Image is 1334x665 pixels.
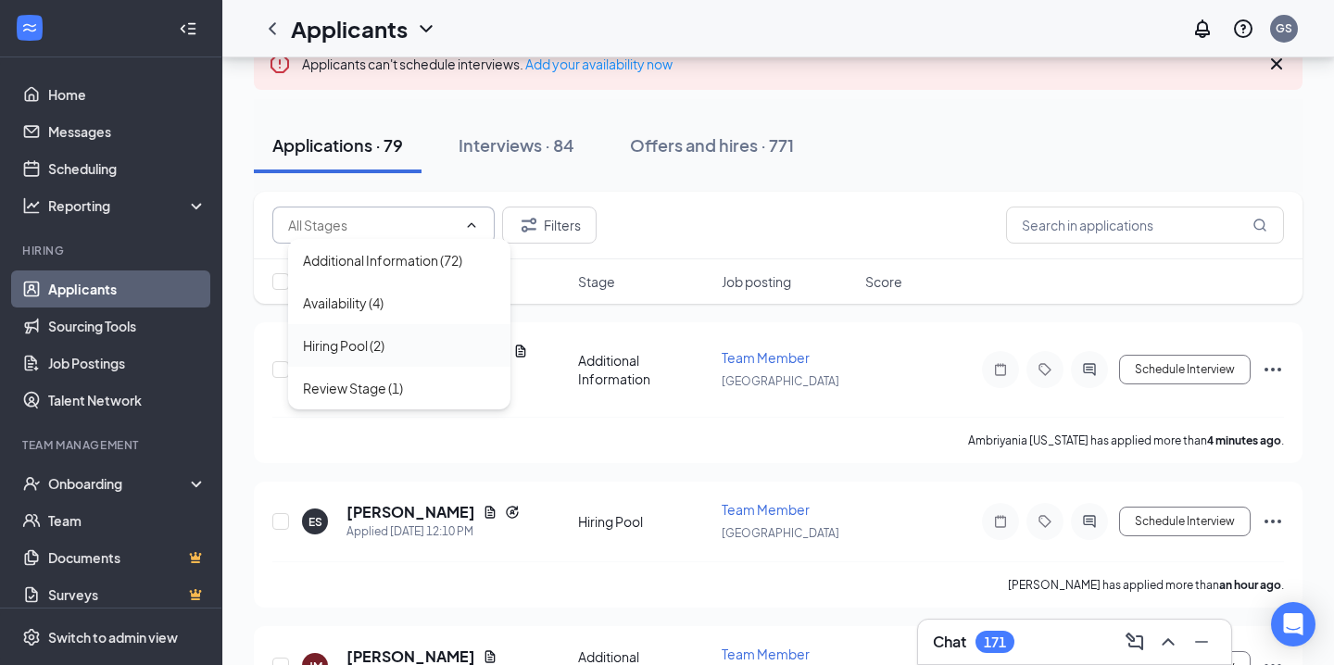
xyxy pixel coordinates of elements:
[578,272,615,291] span: Stage
[1034,514,1056,529] svg: Tag
[1153,627,1183,657] button: ChevronUp
[272,133,403,157] div: Applications · 79
[483,649,497,664] svg: Document
[1207,433,1281,447] b: 4 minutes ago
[269,53,291,75] svg: Error
[48,539,207,576] a: DocumentsCrown
[1078,362,1101,377] svg: ActiveChat
[291,13,408,44] h1: Applicants
[48,345,207,382] a: Job Postings
[933,632,966,652] h3: Chat
[303,250,462,270] div: Additional Information (72)
[303,335,384,356] div: Hiring Pool (2)
[722,272,791,291] span: Job posting
[1265,53,1288,75] svg: Cross
[303,378,403,398] div: Review Stage (1)
[1191,18,1214,40] svg: Notifications
[513,344,528,358] svg: Document
[48,113,207,150] a: Messages
[48,474,191,493] div: Onboarding
[722,526,839,540] span: [GEOGRAPHIC_DATA]
[288,215,457,235] input: All Stages
[1232,18,1254,40] svg: QuestionInfo
[1187,627,1216,657] button: Minimize
[1006,207,1284,244] input: Search in applications
[22,474,41,493] svg: UserCheck
[1078,514,1101,529] svg: ActiveChat
[48,196,208,215] div: Reporting
[483,505,497,520] svg: Document
[1262,510,1284,533] svg: Ellipses
[48,270,207,307] a: Applicants
[865,272,902,291] span: Score
[302,56,673,72] span: Applicants can't schedule interviews.
[1124,631,1146,653] svg: ComposeMessage
[22,437,203,453] div: Team Management
[308,514,322,530] div: ES
[459,133,574,157] div: Interviews · 84
[48,150,207,187] a: Scheduling
[1190,631,1213,653] svg: Minimize
[48,576,207,613] a: SurveysCrown
[48,628,178,646] div: Switch to admin view
[464,218,479,232] svg: ChevronUp
[303,293,384,313] div: Availability (4)
[989,362,1012,377] svg: Note
[968,433,1284,448] p: Ambriyania [US_STATE] has applied more than .
[1262,358,1284,381] svg: Ellipses
[578,512,711,531] div: Hiring Pool
[1252,218,1267,232] svg: MagnifyingGlass
[261,18,283,40] svg: ChevronLeft
[518,214,540,236] svg: Filter
[630,133,794,157] div: Offers and hires · 771
[48,382,207,419] a: Talent Network
[989,514,1012,529] svg: Note
[505,505,520,520] svg: Reapply
[22,628,41,646] svg: Settings
[1157,631,1179,653] svg: ChevronUp
[22,243,203,258] div: Hiring
[722,374,839,388] span: [GEOGRAPHIC_DATA]
[1276,20,1292,36] div: GS
[984,634,1006,650] div: 171
[722,349,810,366] span: Team Member
[1219,578,1281,592] b: an hour ago
[502,207,597,244] button: Filter Filters
[1008,577,1284,593] p: [PERSON_NAME] has applied more than .
[722,646,810,662] span: Team Member
[1034,362,1056,377] svg: Tag
[346,502,475,522] h5: [PERSON_NAME]
[722,501,810,518] span: Team Member
[1119,507,1251,536] button: Schedule Interview
[525,56,673,72] a: Add your availability now
[415,18,437,40] svg: ChevronDown
[48,502,207,539] a: Team
[578,351,711,388] div: Additional Information
[1271,602,1315,646] div: Open Intercom Messenger
[22,196,41,215] svg: Analysis
[179,19,197,38] svg: Collapse
[48,76,207,113] a: Home
[346,522,520,541] div: Applied [DATE] 12:10 PM
[48,307,207,345] a: Sourcing Tools
[20,19,39,37] svg: WorkstreamLogo
[1120,627,1150,657] button: ComposeMessage
[1119,355,1251,384] button: Schedule Interview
